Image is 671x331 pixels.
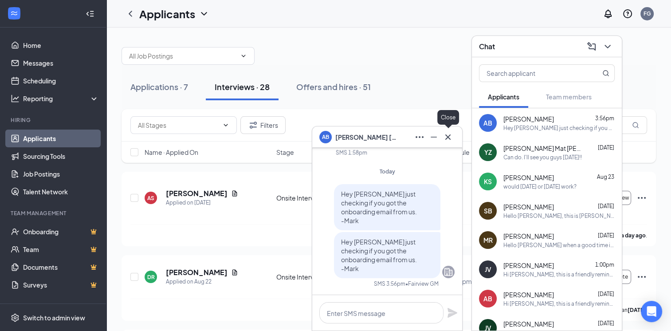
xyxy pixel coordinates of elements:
[380,168,395,175] span: Today
[441,130,455,144] button: Cross
[336,149,367,156] div: SMS 1:58pm
[483,236,493,244] div: MR
[483,294,492,303] div: AB
[447,307,458,318] svg: Plane
[412,130,427,144] button: Ellipses
[585,39,599,54] button: ComposeMessage
[147,194,154,202] div: AS
[166,189,228,198] h5: [PERSON_NAME]
[641,301,662,322] div: Open Intercom Messenger
[86,9,94,18] svg: Collapse
[503,144,583,153] span: [PERSON_NAME] Mat [PERSON_NAME]
[405,280,439,288] span: • Fairview GM
[341,190,417,225] span: Hey [PERSON_NAME] just checking if you got the onboarding email from us. -Mark
[632,122,639,129] svg: MagnifyingGlass
[240,116,286,134] button: Filter Filters
[125,8,136,19] svg: ChevronLeft
[23,223,99,240] a: OnboardingCrown
[276,272,340,281] div: Onsite Interview
[23,183,99,201] a: Talent Network
[503,183,577,190] div: would [DATE] or [DATE] work?
[484,206,492,215] div: SB
[503,319,554,328] span: [PERSON_NAME]
[598,320,614,327] span: [DATE]
[23,130,99,147] a: Applicants
[503,290,554,299] span: [PERSON_NAME]
[11,116,97,124] div: Hiring
[488,93,519,101] span: Applicants
[546,93,592,101] span: Team members
[248,120,259,130] svg: Filter
[215,81,270,92] div: Interviews · 28
[636,193,647,203] svg: Ellipses
[23,165,99,183] a: Job Postings
[602,41,613,52] svg: ChevronDown
[374,280,405,288] div: SMS 3:56pm
[129,51,236,61] input: All Job Postings
[296,81,371,92] div: Offers and hires · 51
[595,261,614,268] span: 1:00pm
[503,232,554,240] span: [PERSON_NAME]
[503,124,615,132] div: Hey [PERSON_NAME] just checking if you got the onboarding email from us. -Mark
[23,94,99,103] div: Reporting
[138,120,219,130] input: All Stages
[166,268,228,277] h5: [PERSON_NAME]
[602,70,609,77] svg: MagnifyingGlass
[130,81,188,92] div: Applications · 7
[145,148,198,157] span: Name · Applied On
[11,303,97,310] div: Payroll
[23,313,85,322] div: Switch to admin view
[23,276,99,294] a: SurveysCrown
[479,42,495,51] h3: Chat
[139,6,195,21] h1: Applicants
[414,132,425,142] svg: Ellipses
[276,193,340,202] div: Onsite Interview
[23,36,99,54] a: Home
[586,41,597,52] svg: ComposeMessage
[621,232,646,239] b: a day ago
[231,190,238,197] svg: Document
[427,130,441,144] button: Minimize
[23,258,99,276] a: DocumentsCrown
[503,271,615,278] div: Hi [PERSON_NAME], this is a friendly reminder. Your interview with Chicken Salad [DEMOGRAPHIC_DAT...
[598,203,614,209] span: [DATE]
[622,8,633,19] svg: QuestionInfo
[503,202,554,211] span: [PERSON_NAME]
[166,198,238,207] div: Applied on [DATE]
[503,261,554,270] span: [PERSON_NAME]
[479,65,585,82] input: Search applicant
[23,240,99,258] a: TeamCrown
[147,273,155,281] div: DR
[428,132,439,142] svg: Minimize
[341,238,417,272] span: Hey [PERSON_NAME] just checking if you got the onboarding email from us. -Mark
[23,72,99,90] a: Scheduling
[603,8,613,19] svg: Notifications
[503,154,582,161] div: Can do. I'll see you guys [DATE]!!
[23,147,99,165] a: Sourcing Tools
[10,9,19,18] svg: WorkstreamLogo
[636,272,647,282] svg: Ellipses
[628,307,646,313] b: [DATE]
[335,132,397,142] span: [PERSON_NAME] [PERSON_NAME]
[483,118,492,127] div: AB
[503,300,615,307] div: Hi [PERSON_NAME], this is a friendly reminder. To move forward with your application for Prep Coo...
[222,122,229,129] svg: ChevronDown
[597,173,614,180] span: Aug 23
[598,232,614,239] span: [DATE]
[11,94,20,103] svg: Analysis
[240,52,247,59] svg: ChevronDown
[503,241,615,249] div: Hello [PERSON_NAME] when a good time is to schedule an interview with you? -[PERSON_NAME]
[443,132,453,142] svg: Cross
[231,269,238,276] svg: Document
[503,173,554,182] span: [PERSON_NAME]
[598,291,614,297] span: [DATE]
[437,110,459,125] div: Close
[644,10,651,17] div: FG
[443,267,454,277] svg: Company
[276,148,294,157] span: Stage
[199,8,209,19] svg: ChevronDown
[503,212,615,220] div: Hello [PERSON_NAME], this is [PERSON_NAME] from Chicken Salad [DEMOGRAPHIC_DATA] can we schedule ...
[11,209,97,217] div: Team Management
